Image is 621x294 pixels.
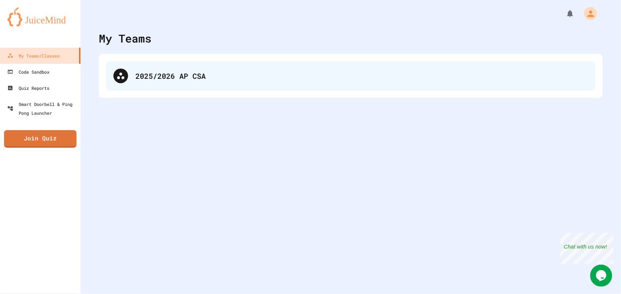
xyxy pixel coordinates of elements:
div: My Teams/Classes [7,51,60,60]
div: Quiz Reports [7,84,49,92]
div: My Teams [99,30,151,47]
div: 2025/2026 AP CSA [135,70,588,81]
iframe: chat widget [560,233,614,264]
img: logo-orange.svg [7,7,73,26]
div: My Notifications [552,7,576,20]
a: Join Quiz [4,130,76,148]
div: 2025/2026 AP CSA [106,61,595,91]
div: Code Sandbox [7,67,49,76]
div: Smart Doorbell & Ping Pong Launcher [7,100,78,117]
div: My Account [576,5,599,22]
iframe: chat widget [590,265,614,287]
